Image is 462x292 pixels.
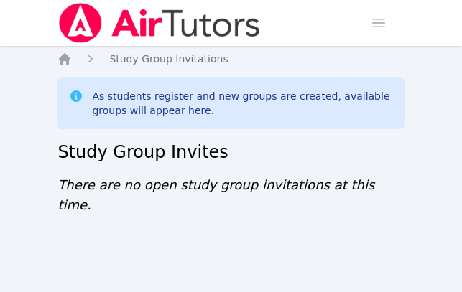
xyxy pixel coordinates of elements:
[109,52,228,66] a: Study Group Invitations
[57,52,404,66] nav: Breadcrumb
[57,3,261,43] img: Air Tutors
[57,177,374,212] span: There are no open study group invitations at this time.
[109,53,228,65] span: Study Group Invitations
[92,89,392,118] div: As students register and new groups are created, available groups will appear here.
[57,141,404,164] h2: Study Group Invites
